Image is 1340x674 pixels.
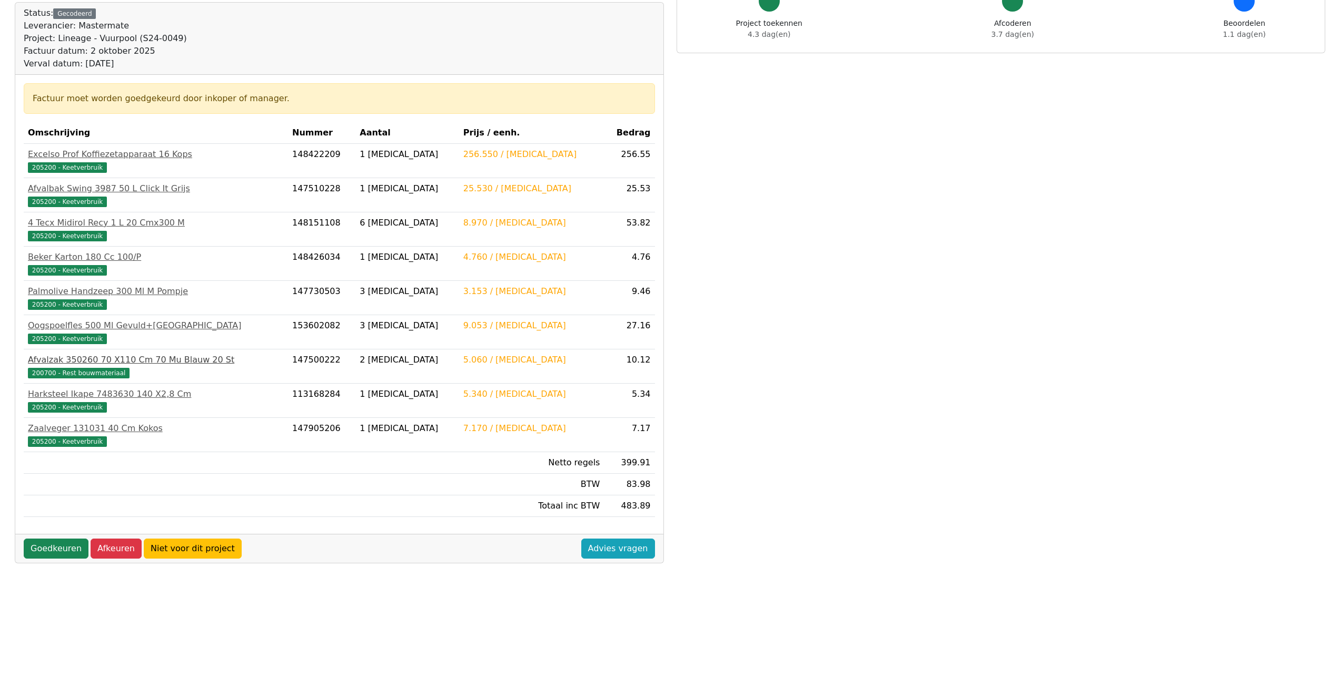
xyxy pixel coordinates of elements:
td: 53.82 [604,212,654,247]
a: Oogspoelfles 500 Ml Gevuld+[GEOGRAPHIC_DATA]205200 - Keetverbruik [28,319,284,345]
span: 205200 - Keetverbruik [28,231,107,241]
span: 205200 - Keetverbruik [28,299,107,310]
div: 3 [MEDICAL_DATA] [360,285,454,298]
a: Afvalzak 350260 70 X110 Cm 70 Mu Blauw 20 St200700 - Rest bouwmateriaal [28,354,284,379]
td: 27.16 [604,315,654,349]
td: 5.34 [604,384,654,418]
a: Beker Karton 180 Cc 100/P205200 - Keetverbruik [28,251,284,276]
div: Beker Karton 180 Cc 100/P [28,251,284,263]
div: Project toekennen [736,18,802,40]
div: 6 [MEDICAL_DATA] [360,217,454,229]
span: 205200 - Keetverbruik [28,436,107,447]
div: Leverancier: Mastermate [24,19,187,32]
div: Verval datum: [DATE] [24,57,187,70]
a: Palmolive Handzeep 300 Ml M Pompje205200 - Keetverbruik [28,285,284,310]
td: 147510228 [288,178,355,212]
a: Excelso Prof Koffiezetapparaat 16 Kops205200 - Keetverbruik [28,148,284,173]
span: 205200 - Keetverbruik [28,334,107,344]
div: 1 [MEDICAL_DATA] [360,251,454,263]
div: Factuur datum: 2 oktober 2025 [24,45,187,57]
div: Harksteel Ikape 7483630 140 X2,8 Cm [28,388,284,401]
div: Status: [24,7,187,70]
div: Project: Lineage - Vuurpool (S24-0049) [24,32,187,45]
a: Niet voor dit project [144,539,242,559]
a: Advies vragen [581,539,655,559]
td: 399.91 [604,452,654,474]
div: Palmolive Handzeep 300 Ml M Pompje [28,285,284,298]
th: Bedrag [604,122,654,144]
span: 205200 - Keetverbruik [28,402,107,413]
div: 25.530 / [MEDICAL_DATA] [463,182,600,195]
div: 256.550 / [MEDICAL_DATA] [463,148,600,161]
div: 3.153 / [MEDICAL_DATA] [463,285,600,298]
td: 83.98 [604,474,654,495]
span: 3.7 dag(en) [991,30,1034,38]
div: Afcoderen [991,18,1034,40]
a: 4 Tecx Midirol Recy 1 L 20 Cmx300 M205200 - Keetverbruik [28,217,284,242]
div: Excelso Prof Koffiezetapparaat 16 Kops [28,148,284,161]
span: 200700 - Rest bouwmateriaal [28,368,130,378]
div: 9.053 / [MEDICAL_DATA] [463,319,600,332]
td: 256.55 [604,144,654,178]
a: Zaalveger 131031 40 Cm Kokos205200 - Keetverbruik [28,422,284,447]
td: BTW [459,474,604,495]
div: 1 [MEDICAL_DATA] [360,148,454,161]
div: 1 [MEDICAL_DATA] [360,182,454,195]
div: Gecodeerd [53,8,96,19]
td: 147730503 [288,281,355,315]
div: 4.760 / [MEDICAL_DATA] [463,251,600,263]
div: 1 [MEDICAL_DATA] [360,388,454,401]
td: 148422209 [288,144,355,178]
span: 205200 - Keetverbruik [28,265,107,276]
a: Afvalbak Swing 3987 50 L Click It Grijs205200 - Keetverbruik [28,182,284,208]
td: 148151108 [288,212,355,247]
th: Omschrijving [24,122,288,144]
a: Goedkeuren [24,539,88,559]
div: 2 [MEDICAL_DATA] [360,354,454,366]
span: 205200 - Keetverbruik [28,197,107,207]
div: 7.170 / [MEDICAL_DATA] [463,422,600,435]
th: Nummer [288,122,355,144]
td: 147500222 [288,349,355,384]
div: 3 [MEDICAL_DATA] [360,319,454,332]
span: 4.3 dag(en) [748,30,790,38]
td: 148426034 [288,247,355,281]
td: 153602082 [288,315,355,349]
span: 1.1 dag(en) [1223,30,1266,38]
div: 5.340 / [MEDICAL_DATA] [463,388,600,401]
div: Zaalveger 131031 40 Cm Kokos [28,422,284,435]
div: Factuur moet worden goedgekeurd door inkoper of manager. [33,92,646,105]
a: Afkeuren [91,539,142,559]
th: Prijs / eenh. [459,122,604,144]
td: 147905206 [288,418,355,452]
div: Oogspoelfles 500 Ml Gevuld+[GEOGRAPHIC_DATA] [28,319,284,332]
td: 4.76 [604,247,654,281]
a: Harksteel Ikape 7483630 140 X2,8 Cm205200 - Keetverbruik [28,388,284,413]
div: 5.060 / [MEDICAL_DATA] [463,354,600,366]
td: 25.53 [604,178,654,212]
div: Beoordelen [1223,18,1266,40]
th: Aantal [355,122,459,144]
td: Totaal inc BTW [459,495,604,517]
td: 113168284 [288,384,355,418]
td: 483.89 [604,495,654,517]
div: 4 Tecx Midirol Recy 1 L 20 Cmx300 M [28,217,284,229]
div: 1 [MEDICAL_DATA] [360,422,454,435]
div: Afvalzak 350260 70 X110 Cm 70 Mu Blauw 20 St [28,354,284,366]
td: 7.17 [604,418,654,452]
td: 9.46 [604,281,654,315]
div: Afvalbak Swing 3987 50 L Click It Grijs [28,182,284,195]
td: Netto regels [459,452,604,474]
td: 10.12 [604,349,654,384]
span: 205200 - Keetverbruik [28,162,107,173]
div: 8.970 / [MEDICAL_DATA] [463,217,600,229]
